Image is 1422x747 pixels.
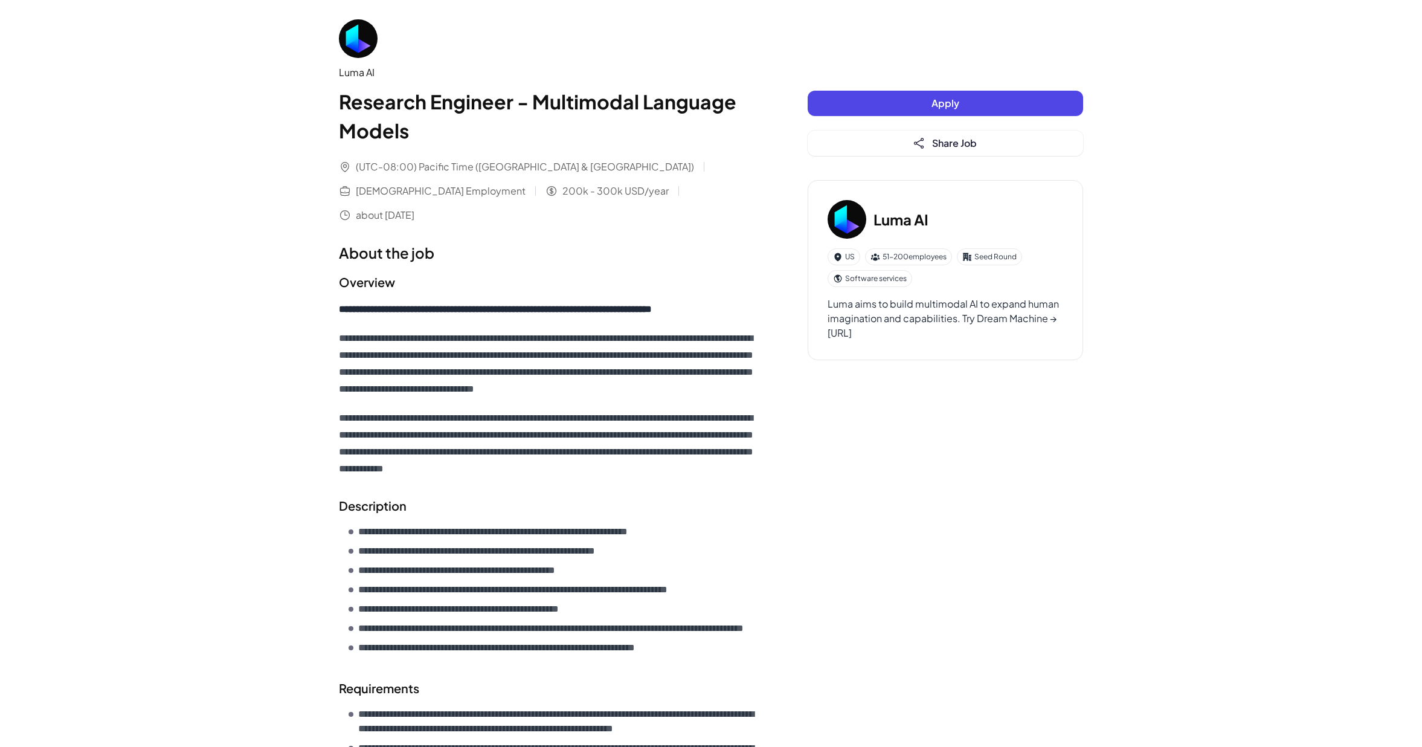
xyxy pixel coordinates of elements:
[339,19,378,58] img: Lu
[339,242,759,264] h1: About the job
[828,297,1063,340] div: Luma aims to build multimodal AI to expand human imagination and capabilities. Try Dream Machine ...
[957,248,1022,265] div: Seed Round
[356,184,526,198] span: [DEMOGRAPHIC_DATA] Employment
[808,131,1083,156] button: Share Job
[873,209,928,230] h3: Luma AI
[828,200,866,239] img: Lu
[562,184,669,198] span: 200k - 300k USD/year
[339,497,759,515] h2: Description
[865,248,952,265] div: 51-200 employees
[808,91,1083,116] button: Apply
[339,65,759,80] div: Luma AI
[339,273,759,291] h2: Overview
[932,137,977,149] span: Share Job
[931,97,959,109] span: Apply
[828,248,860,265] div: US
[339,87,759,145] h1: Research Engineer - Multimodal Language Models
[828,270,912,287] div: Software services
[356,208,414,222] span: about [DATE]
[339,679,759,697] h2: Requirements
[356,160,694,174] span: (UTC-08:00) Pacific Time ([GEOGRAPHIC_DATA] & [GEOGRAPHIC_DATA])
